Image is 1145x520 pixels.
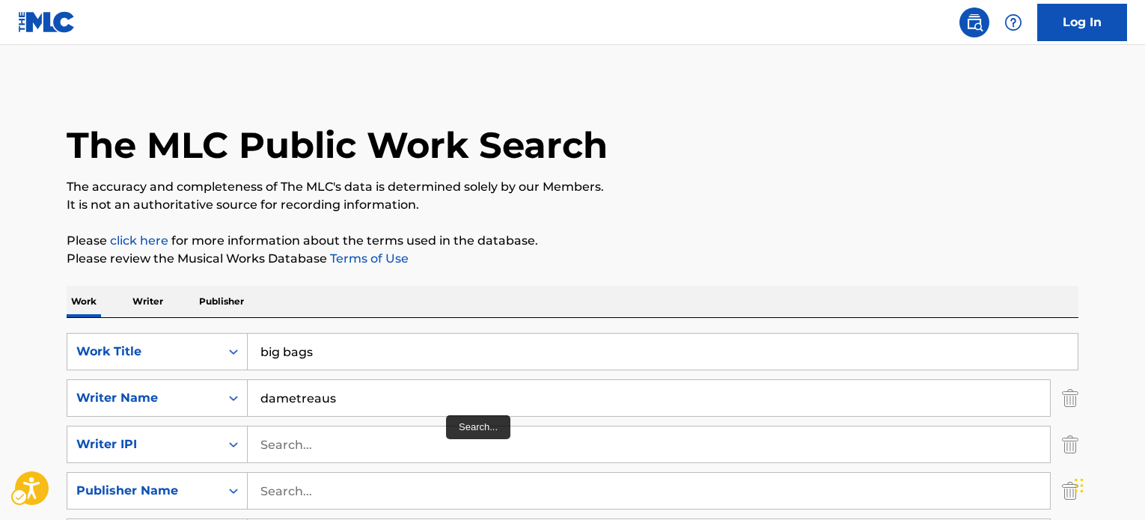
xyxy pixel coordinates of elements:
a: Log In [1037,4,1127,41]
h1: The MLC Public Work Search [67,123,608,168]
div: On [220,380,247,416]
div: On [220,426,247,462]
div: On [220,334,247,370]
input: Search... [248,380,1050,416]
input: Search... [248,473,1050,509]
a: Terms of Use [327,251,409,266]
p: Work [67,286,101,317]
p: Publisher [195,286,248,317]
p: Please review the Musical Works Database [67,250,1078,268]
p: Writer [128,286,168,317]
div: Writer IPI [76,435,211,453]
input: Search... [248,426,1050,462]
p: Please for more information about the terms used in the database. [67,232,1078,250]
p: The accuracy and completeness of The MLC's data is determined solely by our Members. [67,178,1078,196]
a: click here [110,233,168,248]
p: It is not an authoritative source for recording information. [67,196,1078,214]
img: MLC Logo [18,11,76,33]
div: Publisher Name [76,482,211,500]
img: help [1004,13,1022,31]
div: Work Title [76,343,211,361]
img: Delete Criterion [1062,379,1078,417]
div: On [220,473,247,509]
img: Delete Criterion [1062,472,1078,510]
div: Drag [1075,463,1084,508]
iframe: Hubspot Iframe [1070,448,1145,520]
img: Delete Criterion [1062,426,1078,463]
img: search [965,13,983,31]
input: Search... [248,334,1078,370]
div: Chat Widget [1070,448,1145,520]
div: Writer Name [76,389,211,407]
